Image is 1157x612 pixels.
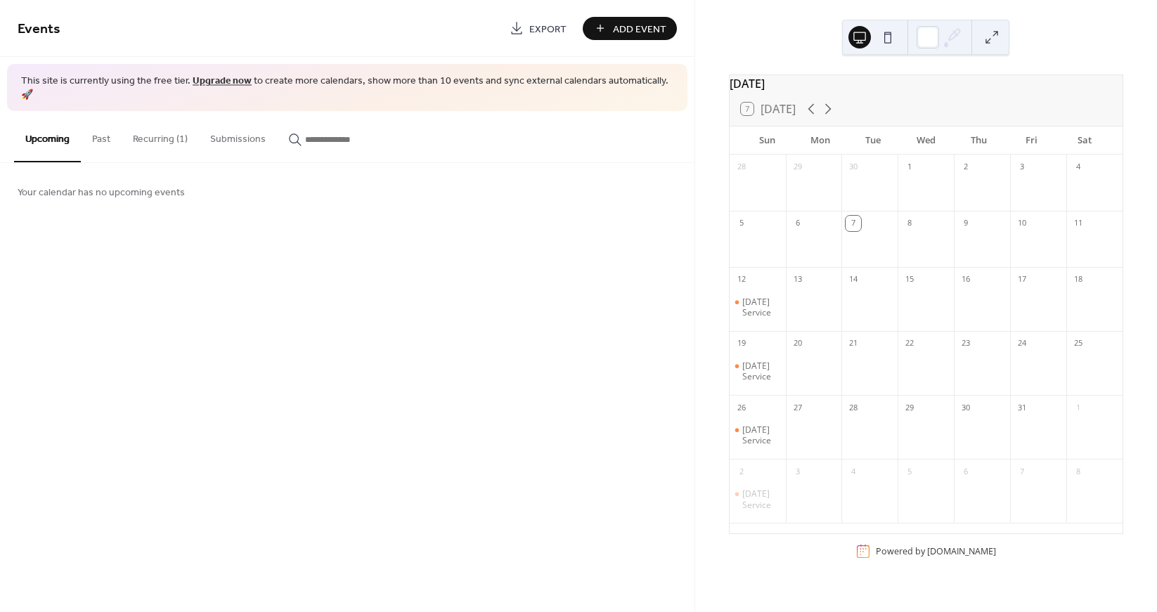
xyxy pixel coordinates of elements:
[18,185,185,200] span: Your calendar has no upcoming events
[952,126,1005,155] div: Thu
[902,159,917,175] div: 1
[927,545,996,557] a: [DOMAIN_NAME]
[1014,216,1030,231] div: 10
[876,545,996,557] div: Powered by
[529,22,567,37] span: Export
[1059,126,1111,155] div: Sat
[1005,126,1058,155] div: Fri
[730,488,786,510] div: Sunday Service
[1014,464,1030,479] div: 7
[18,15,60,43] span: Events
[730,297,786,318] div: Sunday Service
[902,216,917,231] div: 8
[1014,400,1030,415] div: 31
[846,126,899,155] div: Tue
[958,464,974,479] div: 6
[81,111,122,161] button: Past
[902,464,917,479] div: 5
[900,126,952,155] div: Wed
[846,336,861,351] div: 21
[790,216,806,231] div: 6
[846,159,861,175] div: 30
[734,272,749,287] div: 12
[1071,216,1086,231] div: 11
[730,360,786,382] div: Sunday Service
[742,360,780,382] div: [DATE] Service
[790,400,806,415] div: 27
[794,126,846,155] div: Mon
[958,159,974,175] div: 2
[613,22,666,37] span: Add Event
[499,17,577,40] a: Export
[790,272,806,287] div: 13
[902,272,917,287] div: 15
[741,126,794,155] div: Sun
[790,159,806,175] div: 29
[902,400,917,415] div: 29
[734,336,749,351] div: 19
[193,72,252,91] a: Upgrade now
[583,17,677,40] button: Add Event
[730,75,1123,92] div: [DATE]
[790,336,806,351] div: 20
[742,488,780,510] div: [DATE] Service
[1014,336,1030,351] div: 24
[734,464,749,479] div: 2
[846,272,861,287] div: 14
[734,159,749,175] div: 28
[846,216,861,231] div: 7
[734,400,749,415] div: 26
[1071,400,1086,415] div: 1
[958,216,974,231] div: 9
[199,111,277,161] button: Submissions
[122,111,199,161] button: Recurring (1)
[730,424,786,446] div: Sunday Service
[1014,159,1030,175] div: 3
[21,74,673,102] span: This site is currently using the free tier. to create more calendars, show more than 10 events an...
[958,272,974,287] div: 16
[1071,159,1086,175] div: 4
[846,464,861,479] div: 4
[14,111,81,162] button: Upcoming
[958,400,974,415] div: 30
[1014,272,1030,287] div: 17
[902,336,917,351] div: 22
[1071,272,1086,287] div: 18
[790,464,806,479] div: 3
[742,424,780,446] div: [DATE] Service
[1071,336,1086,351] div: 25
[1071,464,1086,479] div: 8
[846,400,861,415] div: 28
[958,336,974,351] div: 23
[734,216,749,231] div: 5
[742,297,780,318] div: [DATE] Service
